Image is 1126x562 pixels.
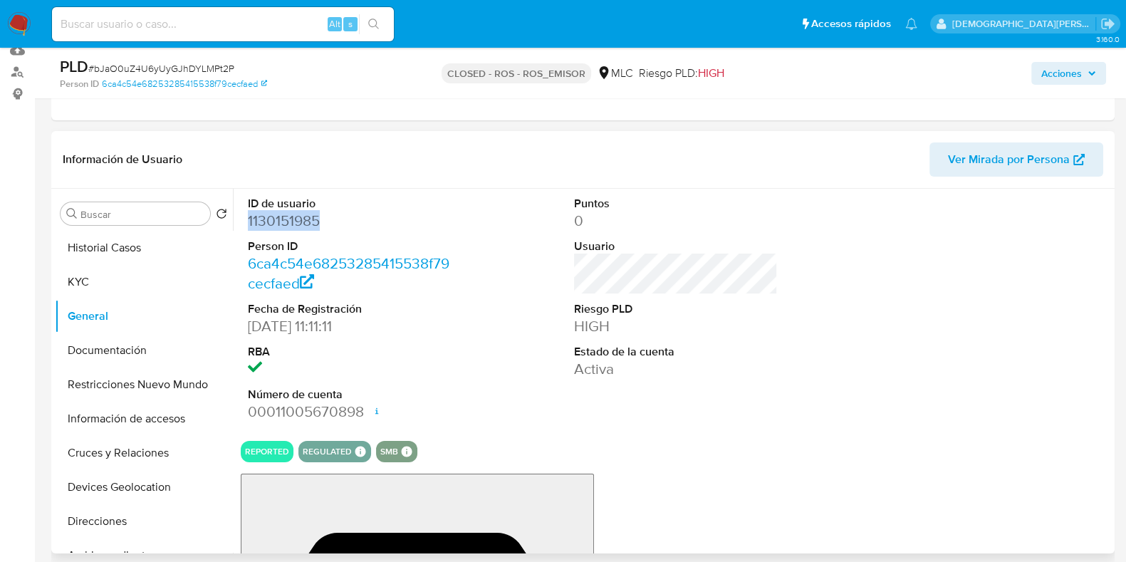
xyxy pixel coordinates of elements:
button: Buscar [66,208,78,219]
a: 6ca4c54e68253285415538f79cecfaed [248,253,449,293]
span: Ver Mirada por Persona [948,142,1070,177]
a: Salir [1100,16,1115,31]
dt: Usuario [574,239,778,254]
button: Ver Mirada por Persona [929,142,1103,177]
dd: 1130151985 [248,211,452,231]
a: Notificaciones [905,18,917,30]
dd: 00011005670898 [248,402,452,422]
span: Acciones [1041,62,1082,85]
dt: RBA [248,344,452,360]
p: CLOSED - ROS - ROS_EMISOR [442,63,591,83]
input: Buscar usuario o caso... [52,15,394,33]
button: Restricciones Nuevo Mundo [55,368,233,402]
p: cristian.porley@mercadolibre.com [952,17,1096,31]
dd: [DATE] 11:11:11 [248,316,452,336]
button: Direcciones [55,504,233,538]
span: HIGH [698,65,724,81]
b: PLD [60,55,88,78]
dt: ID de usuario [248,196,452,212]
dd: HIGH [574,316,778,336]
dt: Person ID [248,239,452,254]
span: Accesos rápidos [811,16,891,31]
div: MLC [597,66,633,81]
dt: Riesgo PLD [574,301,778,317]
span: Alt [329,17,340,31]
button: search-icon [359,14,388,34]
span: 3.160.0 [1095,33,1119,45]
span: # bJaO0uZ4U6yUyGJhDYLMPt2P [88,61,234,76]
button: Volver al orden por defecto [216,208,227,224]
dt: Puntos [574,196,778,212]
span: Riesgo PLD: [639,66,724,81]
dd: 0 [574,211,778,231]
dd: Activa [574,359,778,379]
button: General [55,299,233,333]
button: Información de accesos [55,402,233,436]
input: Buscar [80,208,204,221]
button: Cruces y Relaciones [55,436,233,470]
button: Acciones [1031,62,1106,85]
a: 6ca4c54e68253285415538f79cecfaed [102,78,267,90]
span: s [348,17,353,31]
h1: Información de Usuario [63,152,182,167]
button: KYC [55,265,233,299]
b: Person ID [60,78,99,90]
dt: Estado de la cuenta [574,344,778,360]
dt: Número de cuenta [248,387,452,402]
button: Documentación [55,333,233,368]
button: Historial Casos [55,231,233,265]
dt: Fecha de Registración [248,301,452,317]
button: Devices Geolocation [55,470,233,504]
